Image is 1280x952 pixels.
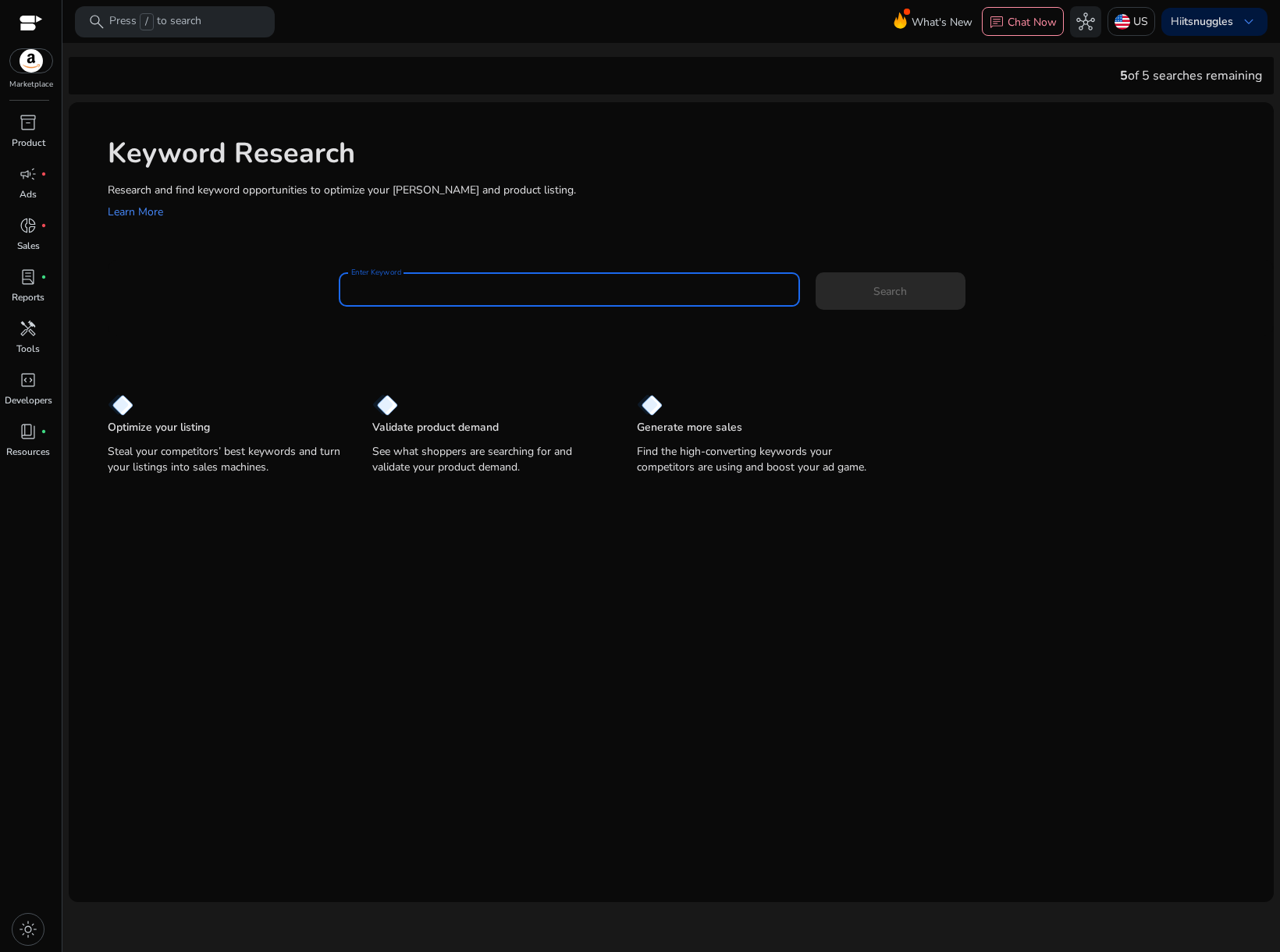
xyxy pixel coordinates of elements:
[1182,14,1233,29] b: itsnuggles
[982,7,1064,37] button: chatChat Now
[372,394,398,416] img: diamond.svg
[637,394,663,416] img: diamond.svg
[372,444,606,475] p: See what shoppers are searching for and validate your product demand.
[108,182,1258,198] p: Research and find keyword opportunities to optimize your [PERSON_NAME] and product listing.
[1070,6,1101,37] button: hub
[19,422,37,441] span: book_4
[19,165,37,183] span: campaign
[41,274,47,280] span: fiber_manual_record
[1239,12,1258,31] span: keyboard_arrow_down
[87,12,106,31] span: search
[9,79,53,91] p: Marketplace
[41,171,47,177] span: fiber_manual_record
[1133,8,1148,35] p: US
[108,137,1258,170] h1: Keyword Research
[1120,66,1262,85] div: of 5 searches remaining
[19,371,37,389] span: code_blocks
[108,420,210,435] p: Optimize your listing
[1120,67,1128,84] span: 5
[108,444,341,475] p: Steal your competitors’ best keywords and turn your listings into sales machines.
[637,420,742,435] p: Generate more sales
[108,204,163,219] a: Learn More
[19,268,37,286] span: lab_profile
[140,13,154,30] span: /
[41,428,47,435] span: fiber_manual_record
[108,394,133,416] img: diamond.svg
[351,267,401,278] mat-label: Enter Keyword
[912,9,972,36] span: What's New
[19,920,37,939] span: light_mode
[1008,15,1057,30] p: Chat Now
[16,342,40,356] p: Tools
[6,445,50,459] p: Resources
[19,319,37,338] span: handyman
[12,136,45,150] p: Product
[637,444,870,475] p: Find the high-converting keywords your competitors are using and boost your ad game.
[1171,16,1233,27] p: Hi
[1115,14,1130,30] img: us.svg
[12,290,44,304] p: Reports
[19,216,37,235] span: donut_small
[372,420,499,435] p: Validate product demand
[109,13,201,30] p: Press to search
[989,15,1004,30] span: chat
[5,393,52,407] p: Developers
[17,239,40,253] p: Sales
[41,222,47,229] span: fiber_manual_record
[1076,12,1095,31] span: hub
[10,49,52,73] img: amazon.svg
[20,187,37,201] p: Ads
[19,113,37,132] span: inventory_2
